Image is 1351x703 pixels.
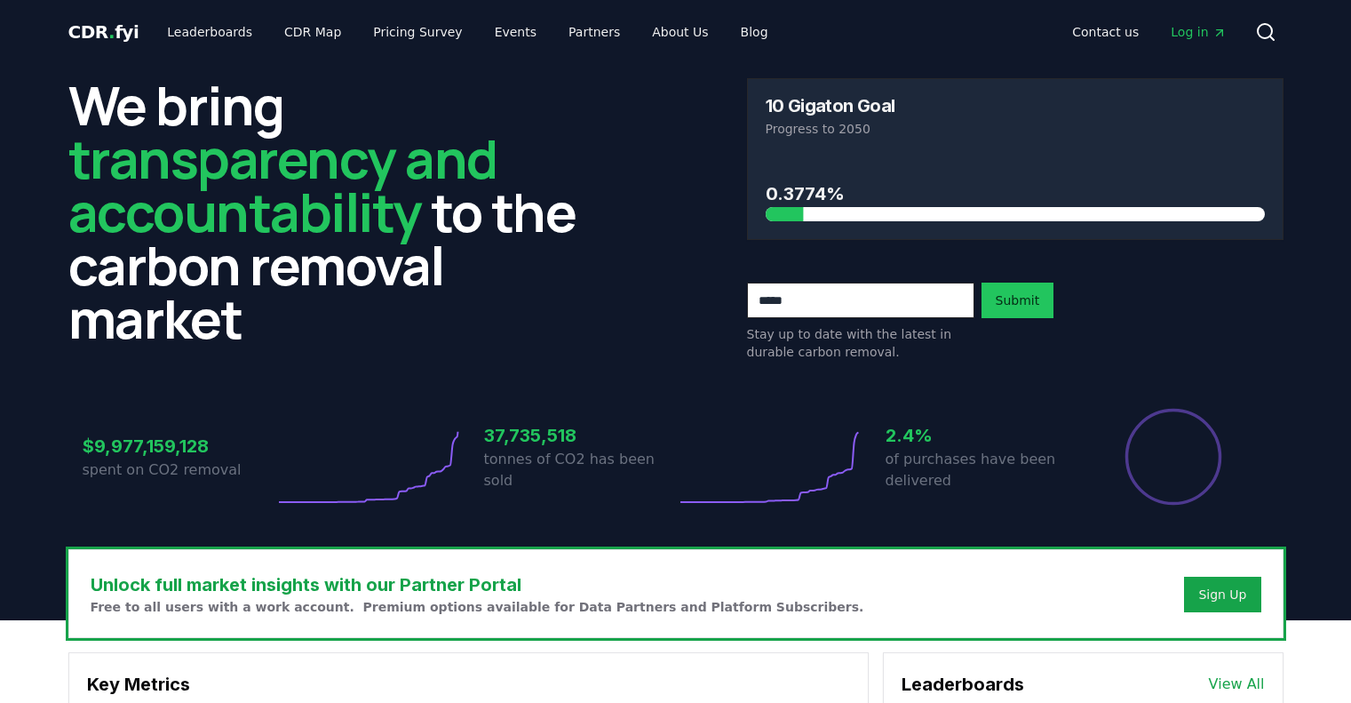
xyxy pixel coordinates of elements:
[766,120,1265,138] p: Progress to 2050
[766,180,1265,207] h3: 0.3774%
[981,283,1054,318] button: Submit
[886,422,1077,449] h3: 2.4%
[83,459,274,481] p: spent on CO2 removal
[747,325,974,361] p: Stay up to date with the latest in durable carbon removal.
[91,571,864,598] h3: Unlock full market insights with our Partner Portal
[886,449,1077,491] p: of purchases have been delivered
[481,16,551,48] a: Events
[1171,23,1226,41] span: Log in
[68,21,139,43] span: CDR fyi
[153,16,782,48] nav: Main
[766,97,895,115] h3: 10 Gigaton Goal
[1209,674,1265,695] a: View All
[484,449,676,491] p: tonnes of CO2 has been sold
[727,16,783,48] a: Blog
[87,671,850,698] h3: Key Metrics
[1124,407,1223,507] div: Percentage of sales delivered
[1198,586,1246,603] a: Sign Up
[91,598,864,616] p: Free to all users with a work account. Premium options available for Data Partners and Platform S...
[484,422,676,449] h3: 37,735,518
[270,16,355,48] a: CDR Map
[68,20,139,44] a: CDR.fyi
[68,78,605,345] h2: We bring to the carbon removal market
[68,122,497,248] span: transparency and accountability
[1058,16,1240,48] nav: Main
[1184,577,1260,612] button: Sign Up
[1156,16,1240,48] a: Log in
[1058,16,1153,48] a: Contact us
[108,21,115,43] span: .
[153,16,266,48] a: Leaderboards
[902,671,1024,698] h3: Leaderboards
[638,16,722,48] a: About Us
[83,433,274,459] h3: $9,977,159,128
[359,16,476,48] a: Pricing Survey
[554,16,634,48] a: Partners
